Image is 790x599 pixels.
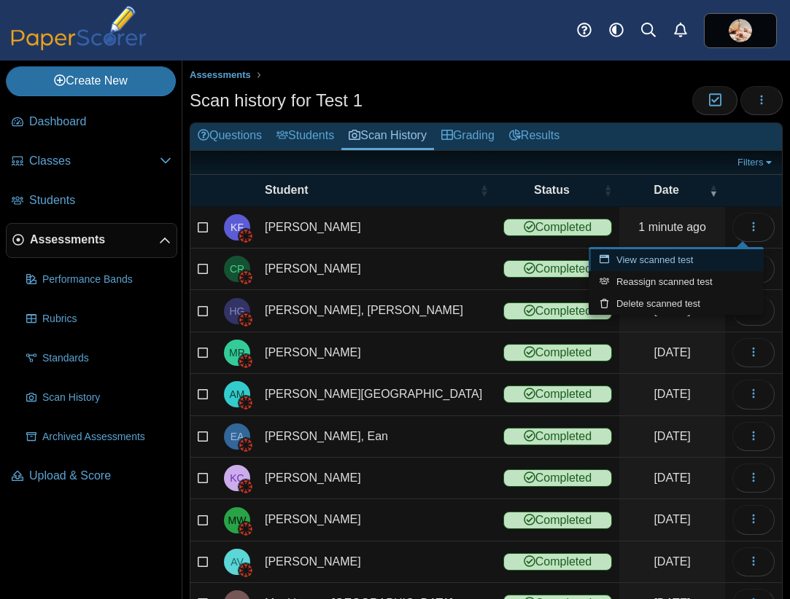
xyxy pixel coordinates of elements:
[480,183,489,197] span: Student : Activate to sort
[239,313,253,327] img: canvas-logo.png
[239,229,253,243] img: canvas-logo.png
[6,6,152,50] img: PaperScorer
[589,249,764,271] a: View scanned test
[231,222,244,232] span: Kimberly Fox
[503,260,613,278] span: Completed
[231,431,244,442] span: Ean Anderson
[20,341,177,376] a: Standards
[503,302,613,320] span: Completed
[29,192,171,208] span: Students
[627,182,706,198] span: Date
[29,114,171,130] span: Dashboard
[603,183,612,197] span: Status : Activate to sort
[503,469,613,487] span: Completed
[589,271,764,293] a: Reassign scanned test
[239,354,253,369] img: canvas-logo.png
[665,15,697,47] a: Alerts
[734,155,778,170] a: Filters
[654,471,690,484] time: Sep 15, 2025 at 10:50 AM
[6,40,152,52] a: PaperScorer
[709,183,718,197] span: Date : Activate to remove sorting
[230,264,244,274] span: Candance Ranel
[654,555,690,568] time: Sep 12, 2025 at 11:49 AM
[654,513,690,525] time: Sep 12, 2025 at 11:49 AM
[20,420,177,455] a: Archived Assessments
[239,563,253,578] img: canvas-logo.png
[729,19,752,42] img: ps.oLgnKPhjOwC9RkPp
[239,270,253,285] img: canvas-logo.png
[257,207,496,248] td: [PERSON_NAME]
[20,302,177,337] a: Rubrics
[42,351,171,366] span: Standards
[729,19,752,42] span: Jodie Wiggins
[229,348,245,358] span: Maggie Rains
[42,391,171,405] span: Scan History
[42,312,171,326] span: Rubrics
[257,458,496,499] td: [PERSON_NAME]
[589,293,764,315] a: Delete scanned test
[257,541,496,583] td: [PERSON_NAME]
[20,262,177,297] a: Performance Bands
[6,223,177,258] a: Assessments
[42,273,171,287] span: Performance Bands
[239,438,253,453] img: canvas-logo.png
[6,66,176,95] a: Create New
[654,430,690,442] time: Sep 15, 2025 at 10:50 AM
[230,473,244,483] span: Kat Connally
[434,123,502,150] a: Grading
[654,388,690,400] time: Sep 16, 2025 at 12:41 PM
[190,123,269,150] a: Questions
[704,13,777,48] a: ps.oLgnKPhjOwC9RkPp
[257,248,496,290] td: [PERSON_NAME]
[654,346,690,359] time: Sep 16, 2025 at 12:41 PM
[503,219,613,236] span: Completed
[257,290,496,332] td: [PERSON_NAME], [PERSON_NAME]
[29,153,160,169] span: Classes
[503,512,613,529] span: Completed
[6,184,177,219] a: Students
[6,459,177,494] a: Upload & Score
[20,380,177,415] a: Scan History
[257,332,496,374] td: [PERSON_NAME]
[269,123,341,150] a: Students
[503,553,613,571] span: Completed
[503,428,613,445] span: Completed
[341,123,434,150] a: Scan History
[503,344,613,361] span: Completed
[257,374,496,415] td: [PERSON_NAME][GEOGRAPHIC_DATA]
[239,522,253,536] img: canvas-logo.png
[239,396,253,410] img: canvas-logo.png
[502,123,567,150] a: Results
[228,515,247,525] span: Matt Watson
[29,468,171,484] span: Upload & Score
[231,557,244,567] span: Aaron Vieyra
[6,144,177,179] a: Classes
[42,430,171,445] span: Archived Assessments
[190,69,251,80] span: Assessments
[257,499,496,541] td: [PERSON_NAME]
[230,306,245,316] span: Haylee Grace Alexander
[257,416,496,458] td: [PERSON_NAME], Ean
[186,66,255,85] a: Assessments
[265,182,477,198] span: Student
[30,232,159,248] span: Assessments
[6,105,177,140] a: Dashboard
[190,88,363,113] h1: Scan history for Test 1
[239,479,253,494] img: canvas-logo.png
[503,385,613,403] span: Completed
[503,182,601,198] span: Status
[230,389,245,399] span: Angie McMorrow
[638,221,706,233] time: Sep 29, 2025 at 11:00 AM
